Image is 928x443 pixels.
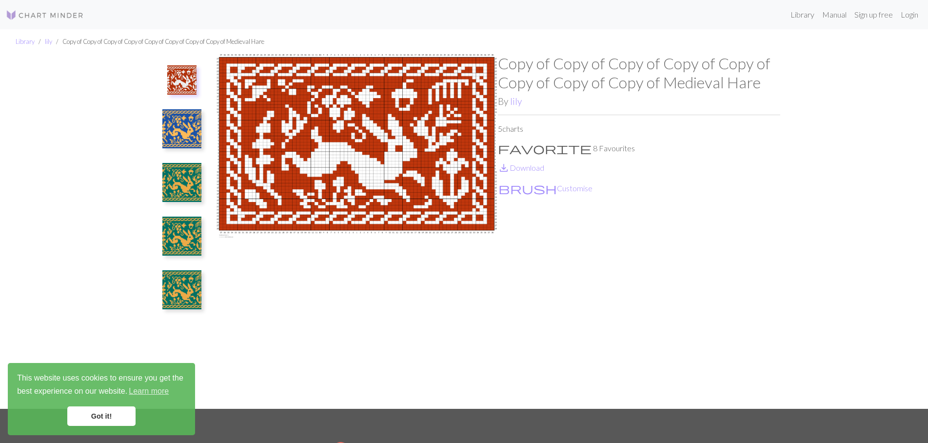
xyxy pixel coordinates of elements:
[498,163,544,172] a: DownloadDownload
[897,5,922,24] a: Login
[216,54,498,408] img: Medieval Hare
[162,270,201,309] img: Copy of Medieval Hare
[818,5,850,24] a: Manual
[45,38,52,45] a: lily
[498,182,557,194] i: Customise
[52,37,264,46] li: Copy of Copy of Copy of Copy of Copy of Copy of Copy of Copy of Medieval Hare
[162,109,201,148] img: Copy of Medieval Hare
[787,5,818,24] a: Library
[17,372,186,399] span: This website uses cookies to ensure you get the best experience on our website.
[510,96,522,107] a: lily
[498,141,592,155] span: favorite
[498,123,780,135] p: 5 charts
[498,142,780,154] p: 8 Favourites
[167,65,197,95] img: Medieval Hare
[850,5,897,24] a: Sign up free
[162,163,201,202] img: Copy of Medieval Hare
[498,54,780,92] h1: Copy of Copy of Copy of Copy of Copy of Copy of Copy of Copy of Medieval Hare
[498,142,592,154] i: Favourite
[498,181,557,195] span: brush
[8,363,195,435] div: cookieconsent
[67,406,136,426] a: dismiss cookie message
[498,96,780,107] h2: By
[498,162,510,174] i: Download
[162,217,201,256] img: Copy of Medieval Hare
[16,38,35,45] a: Library
[127,384,170,399] a: learn more about cookies
[6,9,84,21] img: Logo
[498,182,593,195] button: CustomiseCustomise
[498,161,510,175] span: save_alt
